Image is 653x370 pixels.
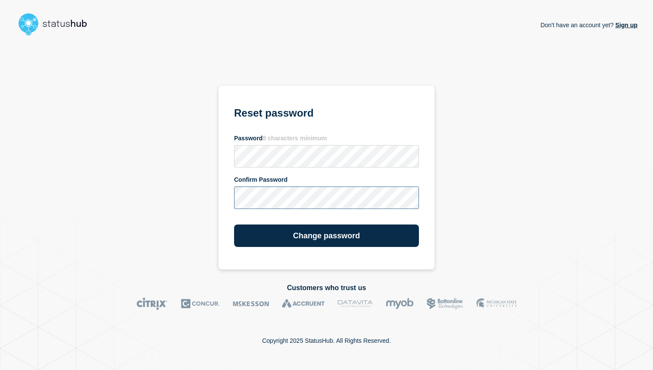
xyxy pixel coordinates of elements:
[614,22,637,28] a: Sign up
[234,187,419,209] input: confirm password input
[540,15,637,35] p: Don't have an account yet?
[181,297,220,310] img: Concur logo
[233,297,269,310] img: McKesson logo
[338,297,373,310] img: DataVita logo
[262,337,391,344] p: Copyright 2025 StatusHub. All Rights Reserved.
[234,106,419,126] h1: Reset password
[386,297,414,310] img: myob logo
[136,297,168,310] img: Citrix logo
[263,135,327,142] span: 8 characters minimum
[427,297,463,310] img: Bottomline logo
[16,10,98,38] img: StatusHub logo
[282,297,325,310] img: Accruent logo
[234,176,288,183] span: Confirm Password
[234,145,419,168] input: password input 8 characters minimum
[16,284,637,292] h2: Customers who trust us
[476,297,517,310] img: MSU logo
[234,135,327,142] span: Password
[234,225,419,247] button: Change password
